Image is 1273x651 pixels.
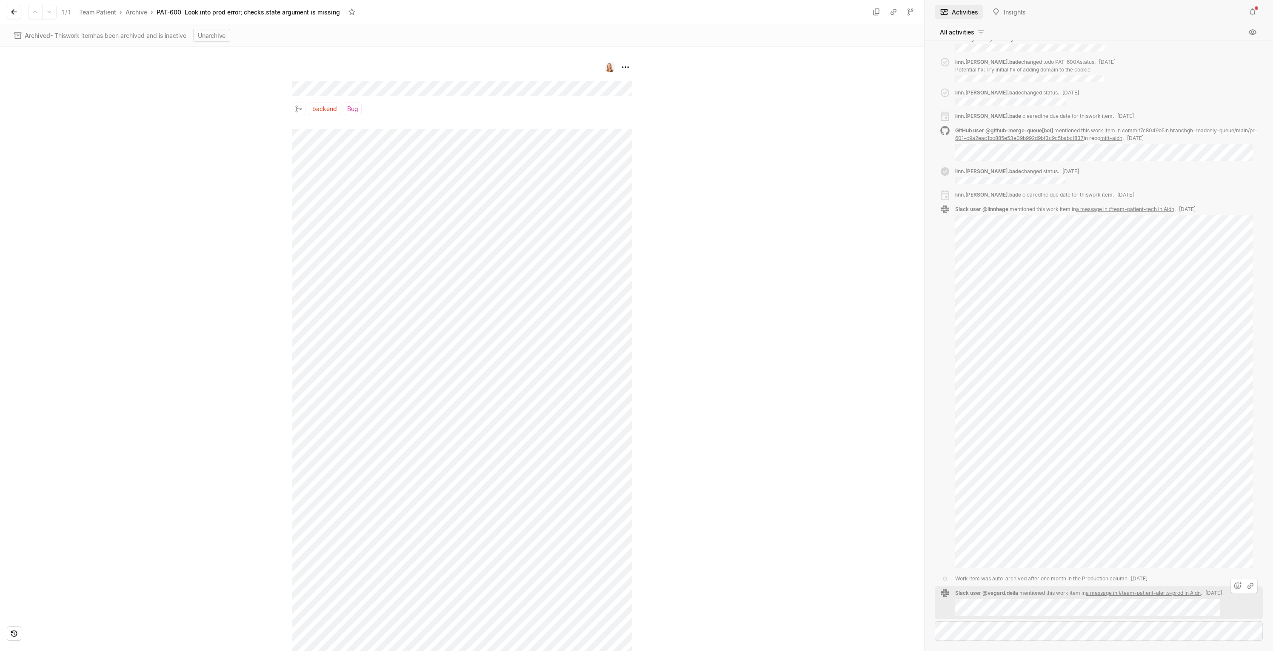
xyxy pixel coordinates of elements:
span: linn.[PERSON_NAME].bade [955,168,1021,174]
div: › [120,8,122,16]
button: Activities [935,5,983,19]
div: › [151,8,153,16]
span: Archived [25,32,50,39]
button: Insights [987,5,1031,19]
span: [DATE] [1131,575,1147,582]
img: linn_hege_deepinsight.png [605,62,615,72]
span: linn.[PERSON_NAME].bade [955,113,1021,119]
div: Work item was auto-archived after one month in the Production column [955,575,1147,582]
span: [DATE] [1179,206,1196,212]
span: [DATE] [1117,191,1134,198]
div: cleared the due date for this work item . [955,191,1134,199]
span: linn.[PERSON_NAME].bade [955,191,1021,198]
p: Potential fix: Try initial fix of adding domain to the cookie [955,66,1116,74]
button: All activities [935,26,990,39]
span: / [65,9,67,16]
span: linn.[PERSON_NAME].bade [955,89,1021,96]
span: linn.[PERSON_NAME].bade [955,59,1021,65]
a: Archive [124,6,149,18]
span: All activities [940,28,974,37]
div: changed todo PAT-600A status. [955,58,1116,83]
span: [DATE] [1117,113,1134,119]
span: Slack user @linnhege [955,206,1008,212]
div: changed status . [955,89,1079,106]
button: Unarchive [193,29,230,42]
span: [DATE] [1062,168,1079,174]
p: mentioned this work item in commit in branch in repo [955,127,1257,141]
a: mitt-aidn [1100,135,1122,141]
a: a message in #team-patient-tech in Aidn [1076,206,1174,212]
span: [DATE] [1127,135,1144,141]
span: GitHub user @github-merge-queue[bot] [955,127,1053,134]
span: Bug [347,103,358,115]
div: . [955,589,1222,597]
p: mentioned this work item in [1010,206,1174,212]
span: [DATE] [1205,590,1222,596]
div: 1 1 [62,8,71,17]
div: Team Patient [79,8,116,17]
div: changed status . [955,168,1079,184]
span: - This work item has been archived and is inactive [25,31,186,40]
div: cleared the due date for this work item . [955,112,1134,120]
span: [DATE] [1062,89,1079,96]
span: Slack user @vegard.deila [955,590,1018,596]
a: 7c8049b5 [1140,127,1165,134]
div: PAT-600 [157,8,181,17]
span: backend [312,103,337,115]
a: Team Patient [77,6,118,18]
a: a message in #team-patient-alerts-prod in Aidn [1086,590,1201,596]
p: mentioned this work item in [1019,590,1201,596]
div: . [955,206,1253,213]
div: . [955,127,1258,142]
span: [DATE] [1099,59,1116,65]
div: Look into prod error; checks.state argument is missing [185,8,340,17]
